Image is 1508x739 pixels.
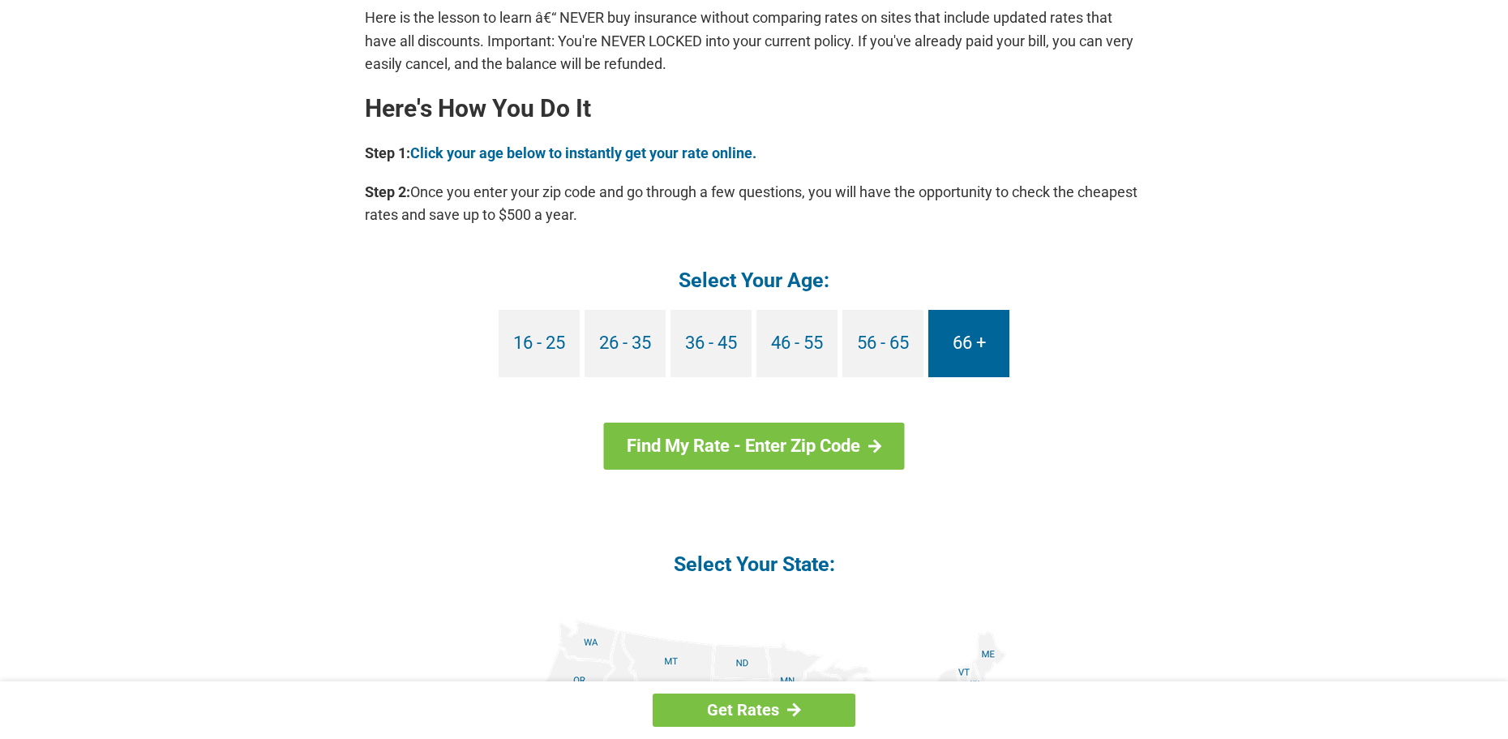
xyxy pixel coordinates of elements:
[365,181,1143,226] p: Once you enter your zip code and go through a few questions, you will have the opportunity to che...
[585,310,666,377] a: 26 - 35
[365,96,1143,122] h2: Here's How You Do It
[365,267,1143,294] h4: Select Your Age:
[928,310,1009,377] a: 66 +
[653,694,855,727] a: Get Rates
[410,144,756,161] a: Click your age below to instantly get your rate online.
[365,144,410,161] b: Step 1:
[842,310,923,377] a: 56 - 65
[365,551,1143,578] h4: Select Your State:
[604,423,905,470] a: Find My Rate - Enter Zip Code
[365,183,410,200] b: Step 2:
[499,310,580,377] a: 16 - 25
[756,310,838,377] a: 46 - 55
[670,310,752,377] a: 36 - 45
[365,6,1143,75] p: Here is the lesson to learn â€“ NEVER buy insurance without comparing rates on sites that include...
